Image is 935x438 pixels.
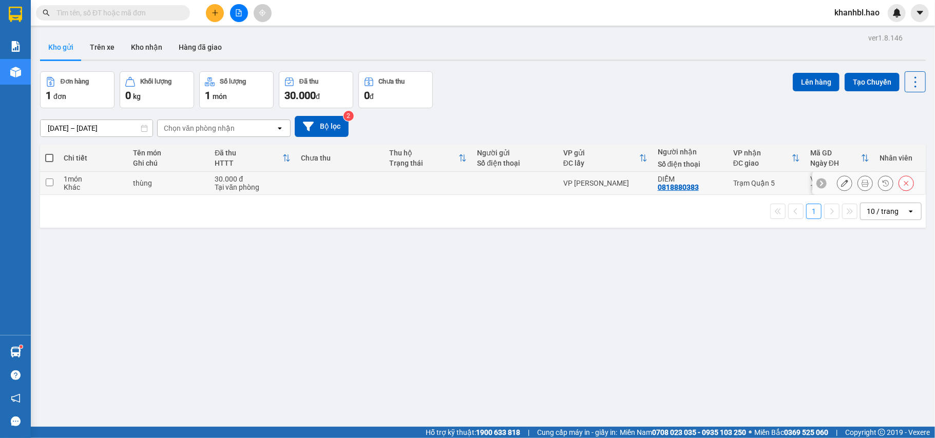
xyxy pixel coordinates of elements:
[477,159,553,167] div: Số điện thoại
[41,120,152,136] input: Select a date range.
[212,9,219,16] span: plus
[123,35,170,59] button: Kho nhận
[344,111,354,121] sup: 2
[915,8,925,17] span: caret-down
[845,73,900,91] button: Tạo Chuyến
[810,175,869,183] div: VPBL2510130014
[733,149,792,157] div: VP nhận
[563,179,647,187] div: VP [PERSON_NAME]
[40,71,115,108] button: Đơn hàng1đơn
[426,427,520,438] span: Hỗ trợ kỹ thuật:
[476,428,520,436] strong: 1900 633 818
[389,159,459,167] div: Trạng thái
[806,204,822,219] button: 1
[53,92,66,101] span: đơn
[728,145,805,172] th: Toggle SortBy
[358,71,433,108] button: Chưa thu0đ
[213,92,227,101] span: món
[64,175,123,183] div: 1 món
[563,149,639,157] div: VP gửi
[205,89,211,102] span: 1
[276,124,284,132] svg: open
[477,149,553,157] div: Người gửi
[279,71,353,108] button: Đã thu30.000đ
[9,7,22,22] img: logo-vxr
[295,116,349,137] button: Bộ lọc
[907,207,915,215] svg: open
[370,92,374,101] span: đ
[133,179,204,187] div: thùng
[810,159,861,167] div: Ngày ĐH
[10,41,21,52] img: solution-icon
[209,145,296,172] th: Toggle SortBy
[40,35,82,59] button: Kho gửi
[749,430,752,434] span: ⚪️
[793,73,839,91] button: Lên hàng
[215,159,282,167] div: HTTT
[82,35,123,59] button: Trên xe
[199,71,274,108] button: Số lượng1món
[528,427,529,438] span: |
[10,347,21,357] img: warehouse-icon
[658,160,723,168] div: Số điện thoại
[120,71,194,108] button: Khối lượng0kg
[170,35,230,59] button: Hàng đã giao
[892,8,902,17] img: icon-new-feature
[43,9,50,16] span: search
[215,183,291,191] div: Tại văn phòng
[254,4,272,22] button: aim
[133,159,204,167] div: Ghi chú
[878,429,885,436] span: copyright
[299,78,318,85] div: Đã thu
[537,427,617,438] span: Cung cấp máy in - giấy in:
[11,370,21,380] span: question-circle
[379,78,405,85] div: Chưa thu
[20,345,23,348] sup: 1
[364,89,370,102] span: 0
[133,149,204,157] div: Tên món
[11,416,21,426] span: message
[563,159,639,167] div: ĐC lấy
[620,427,746,438] span: Miền Nam
[206,4,224,22] button: plus
[13,74,179,91] b: GỬI : VP [PERSON_NAME]
[220,78,246,85] div: Số lượng
[215,149,282,157] div: Đã thu
[911,4,929,22] button: caret-down
[658,148,723,156] div: Người nhận
[125,89,131,102] span: 0
[733,159,792,167] div: ĐC giao
[868,32,903,44] div: ver 1.8.146
[836,427,837,438] span: |
[56,7,178,18] input: Tìm tên, số ĐT hoặc mã đơn
[215,175,291,183] div: 30.000 đ
[61,78,89,85] div: Đơn hàng
[64,183,123,191] div: Khác
[46,89,51,102] span: 1
[316,92,320,101] span: đ
[96,38,429,51] li: Hotline: 02839552959
[140,78,171,85] div: Khối lượng
[826,6,888,19] span: khanhbl.hao
[810,149,861,157] div: Mã GD
[867,206,899,216] div: 10 / trang
[230,4,248,22] button: file-add
[164,123,235,133] div: Chọn văn phòng nhận
[733,179,800,187] div: Trạm Quận 5
[10,67,21,77] img: warehouse-icon
[11,393,21,403] span: notification
[558,145,653,172] th: Toggle SortBy
[658,183,699,191] div: 0818880383
[64,154,123,162] div: Chi tiết
[384,145,472,172] th: Toggle SortBy
[301,154,379,162] div: Chưa thu
[235,9,242,16] span: file-add
[880,154,920,162] div: Nhân viên
[259,9,266,16] span: aim
[805,145,874,172] th: Toggle SortBy
[284,89,316,102] span: 30.000
[810,183,869,191] div: 15:59 [DATE]
[133,92,141,101] span: kg
[754,427,828,438] span: Miền Bắc
[837,175,852,191] div: Sửa đơn hàng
